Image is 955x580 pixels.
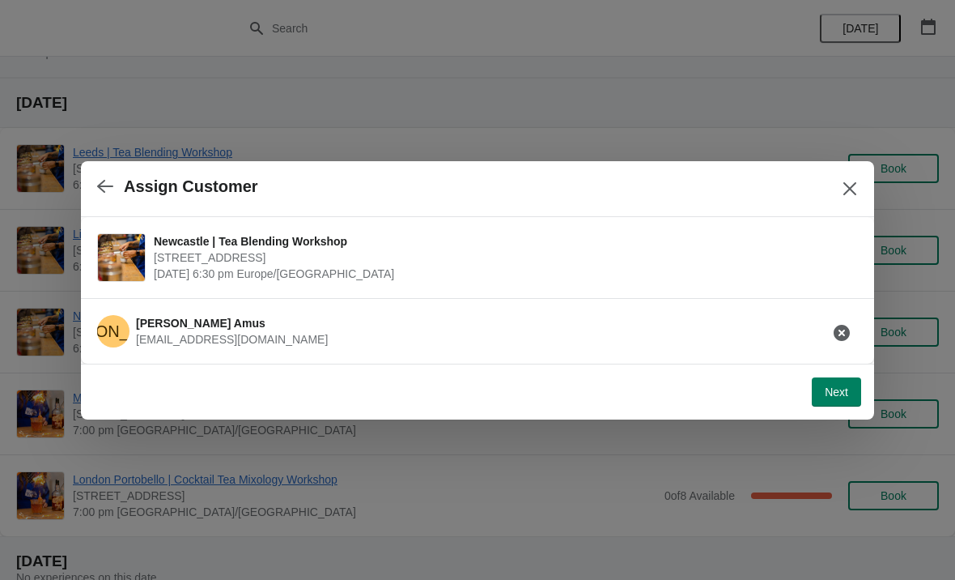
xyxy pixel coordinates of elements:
[136,317,265,330] span: [PERSON_NAME] Amus
[835,174,864,203] button: Close
[47,322,180,341] text: [PERSON_NAME]
[812,377,861,407] button: Next
[154,266,850,282] span: [DATE] 6:30 pm Europe/[GEOGRAPHIC_DATA]
[136,333,328,346] span: [EMAIL_ADDRESS][DOMAIN_NAME]
[154,249,850,266] span: [STREET_ADDRESS]
[825,386,848,399] span: Next
[98,234,145,281] img: Newcastle | Tea Blending Workshop | 123 Grainger Street, Newcastle upon Tyne, NE1 5AE | August 15...
[154,233,850,249] span: Newcastle | Tea Blending Workshop
[124,177,258,196] h2: Assign Customer
[97,315,129,348] span: Jens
